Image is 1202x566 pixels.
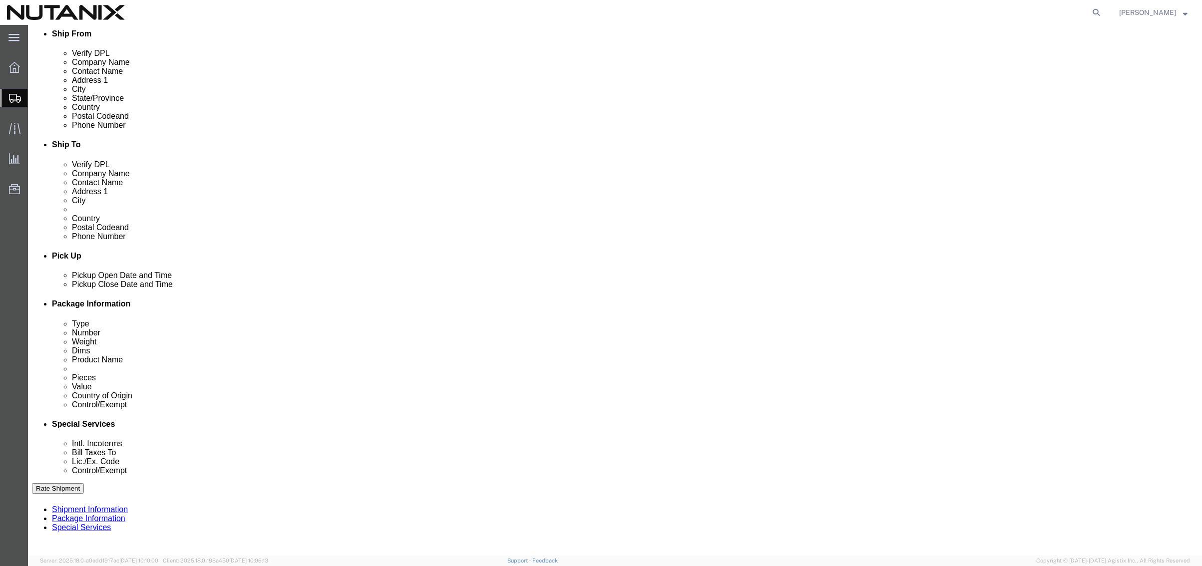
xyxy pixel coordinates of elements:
[1119,7,1176,18] span: Stephanie Guadron
[1119,6,1188,18] button: [PERSON_NAME]
[7,5,125,20] img: logo
[1036,557,1190,565] span: Copyright © [DATE]-[DATE] Agistix Inc., All Rights Reserved
[229,558,268,564] span: [DATE] 10:06:13
[532,558,558,564] a: Feedback
[507,558,532,564] a: Support
[28,25,1202,556] iframe: FS Legacy Container
[40,558,158,564] span: Server: 2025.18.0-a0edd1917ac
[119,558,158,564] span: [DATE] 10:10:00
[163,558,268,564] span: Client: 2025.18.0-198a450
